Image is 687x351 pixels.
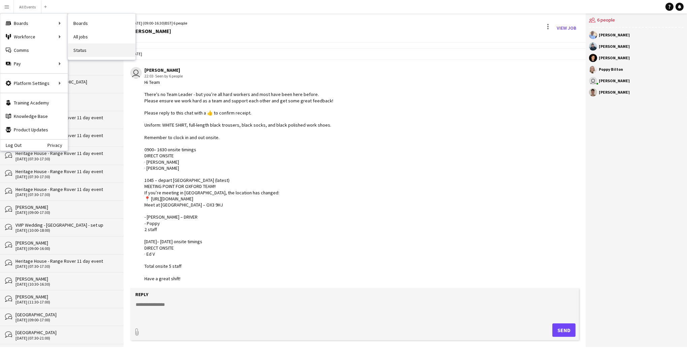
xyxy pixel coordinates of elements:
div: VVIP Wedding - [GEOGRAPHIC_DATA] - set up [15,222,117,228]
div: [PERSON_NAME] [15,276,117,282]
button: All Events [14,0,41,13]
div: Workforce [0,30,68,43]
a: Training Academy [0,96,68,109]
div: [DATE] (07:30-17:30) [15,192,117,197]
div: [DATE] [124,48,585,60]
a: Product Updates [0,123,68,136]
div: [DATE] (09:00-16:30) | 6 people [130,20,187,26]
a: Boards [68,17,135,30]
a: Log Out [0,142,22,148]
div: Platform Settings [0,76,68,90]
div: Heritage House - Range Rover 11 day event [15,150,117,156]
div: [DATE] (07:30-17:30) [15,174,117,179]
button: Send [552,323,576,337]
div: Heritage House - Range Rover 11 day event [15,186,117,192]
div: [DATE] (07:30-21:00) [15,336,117,341]
div: [GEOGRAPHIC_DATA] [15,329,117,336]
div: [PERSON_NAME] [599,90,630,94]
div: [PERSON_NAME] [599,56,630,60]
div: Heritage House - Range Rover 11 day event [15,168,117,174]
div: [PERSON_NAME] [15,294,117,300]
div: [DATE] (11:30-17:00) [15,300,117,305]
div: [PERSON_NAME] [15,204,117,210]
div: Heritage House - Range Rover 11 day event [15,258,117,264]
a: Knowledge Base [0,109,68,123]
div: [PERSON_NAME] [144,67,333,73]
div: [DATE] (07:30-17:30) [15,157,117,161]
div: [PERSON_NAME] [130,28,187,34]
div: [PERSON_NAME] [599,44,630,49]
div: [PERSON_NAME] [599,33,630,37]
div: Pay [0,57,68,70]
div: [DATE] (10:30-16:30) [15,282,117,287]
div: [DATE] (10:00-18:00) [15,228,117,233]
a: Status [68,43,135,57]
div: 22:03 [144,73,333,79]
div: [DATE] (09:00-17:00) [15,318,117,322]
span: · Seen by 6 people [153,73,183,78]
div: 6 people [589,13,684,28]
a: All jobs [68,30,135,43]
div: [PERSON_NAME] [599,79,630,83]
span: BST [165,21,172,26]
div: [DATE] (09:00-16:00) [15,246,117,251]
a: View Job [554,23,579,33]
div: Boards [0,17,68,30]
label: Reply [135,291,148,297]
div: [DATE] (07:30-17:30) [15,264,117,269]
a: Privacy [47,142,68,148]
div: [GEOGRAPHIC_DATA] [15,312,117,318]
div: Poppy Bilton [599,67,623,71]
div: Hi Team There's no Team Leader - but you’re all hard workers and most have been here before. Plea... [144,79,333,294]
div: [PERSON_NAME] [15,240,117,246]
div: [DATE] (09:00-17:30) [15,210,117,215]
a: Comms [0,43,68,57]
